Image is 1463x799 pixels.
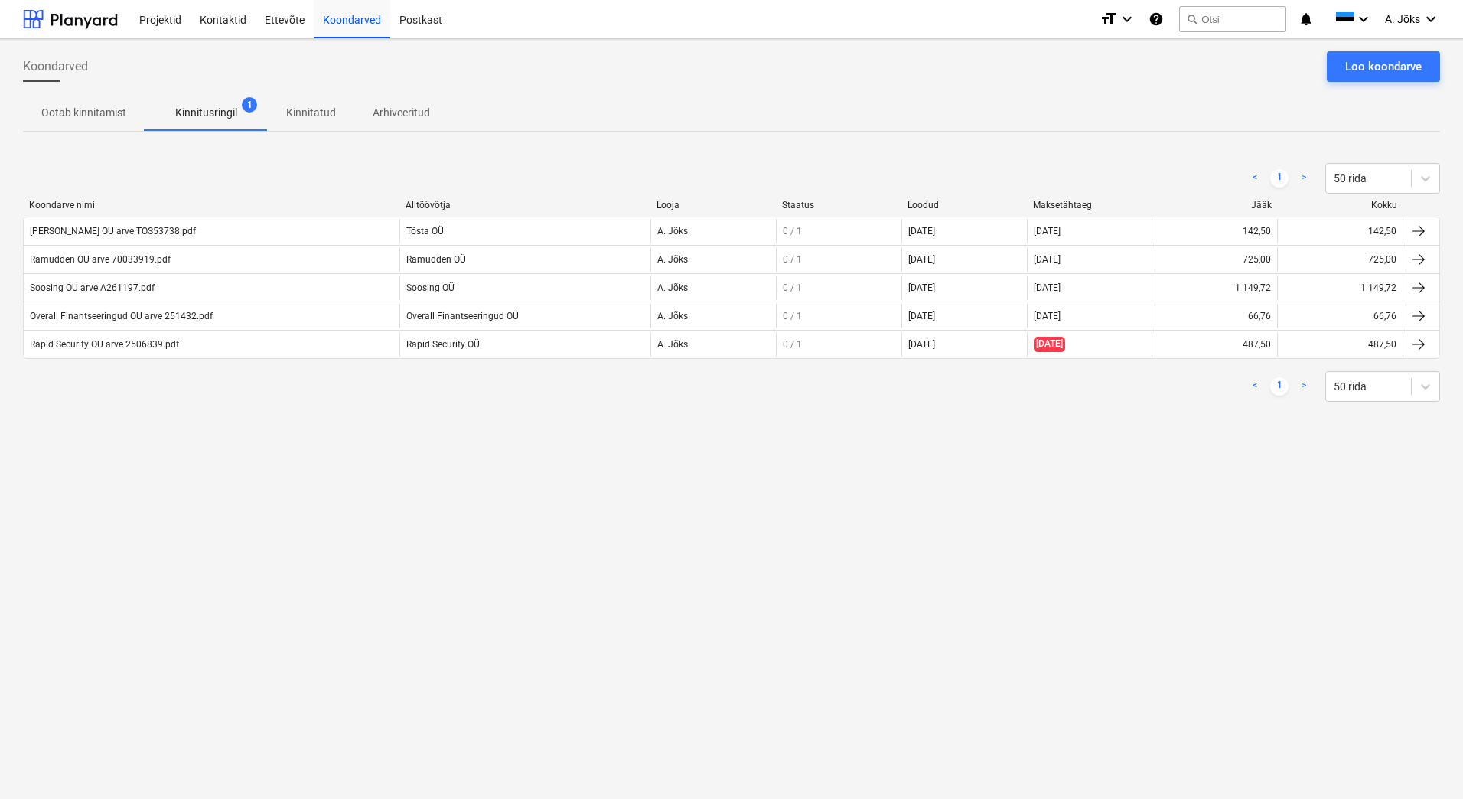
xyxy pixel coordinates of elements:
[30,254,171,265] div: Ramudden OU arve 70033919.pdf
[29,200,393,210] div: Koondarve nimi
[30,339,179,350] div: Rapid Security OU arve 2506839.pdf
[1158,200,1272,210] div: Jääk
[783,226,802,236] span: 0 / 1
[1027,219,1152,243] div: [DATE]
[1368,226,1396,236] div: 142,50
[1034,337,1065,351] span: [DATE]
[1186,13,1198,25] span: search
[650,332,776,357] div: A. Jõks
[175,105,237,121] p: Kinnitusringil
[399,276,650,300] div: Soosing OÜ
[650,219,776,243] div: A. Jõks
[30,282,155,293] div: Soosing OU arve A261197.pdf
[783,254,802,265] span: 0 / 1
[1295,377,1313,396] a: Next page
[908,226,935,236] div: [DATE]
[1118,10,1136,28] i: keyboard_arrow_down
[908,282,935,293] div: [DATE]
[373,105,430,121] p: Arhiveeritud
[1246,377,1264,396] a: Previous page
[399,247,650,272] div: Ramudden OÜ
[1027,276,1152,300] div: [DATE]
[242,97,257,113] span: 1
[1360,282,1396,293] div: 1 149,72
[1243,254,1271,265] div: 725,00
[1100,10,1118,28] i: format_size
[1149,10,1164,28] i: Abikeskus
[783,282,802,293] span: 0 / 1
[399,304,650,328] div: Overall Finantseeringud OÜ
[399,219,650,243] div: Tõsta OÜ
[1270,169,1289,188] a: Page 1 is your current page
[782,200,895,210] div: Staatus
[907,200,1021,210] div: Loodud
[1033,200,1146,210] div: Maksetähtaeg
[783,311,802,321] span: 0 / 1
[1422,10,1440,28] i: keyboard_arrow_down
[1368,339,1396,350] div: 487,50
[1295,169,1313,188] a: Next page
[1385,13,1420,25] span: A. Jõks
[1243,226,1271,236] div: 142,50
[30,311,213,321] div: Overall Finantseeringud OU arve 251432.pdf
[908,311,935,321] div: [DATE]
[1373,311,1396,321] div: 66,76
[23,57,88,76] span: Koondarved
[1354,10,1373,28] i: keyboard_arrow_down
[1327,51,1440,82] button: Loo koondarve
[1235,282,1271,293] div: 1 149,72
[650,247,776,272] div: A. Jõks
[650,276,776,300] div: A. Jõks
[1386,726,1463,799] iframe: Chat Widget
[1027,247,1152,272] div: [DATE]
[30,226,196,236] div: [PERSON_NAME] OU arve TOS53738.pdf
[650,304,776,328] div: A. Jõks
[1179,6,1286,32] button: Otsi
[406,200,644,210] div: Alltöövõtja
[1027,304,1152,328] div: [DATE]
[1298,10,1314,28] i: notifications
[908,254,935,265] div: [DATE]
[1270,377,1289,396] a: Page 1 is your current page
[1246,169,1264,188] a: Previous page
[286,105,336,121] p: Kinnitatud
[1368,254,1396,265] div: 725,00
[41,105,126,121] p: Ootab kinnitamist
[1345,57,1422,77] div: Loo koondarve
[1243,339,1271,350] div: 487,50
[657,200,770,210] div: Looja
[1284,200,1397,210] div: Kokku
[908,339,935,350] div: [DATE]
[1248,311,1271,321] div: 66,76
[783,339,802,350] span: 0 / 1
[399,332,650,357] div: Rapid Security OÜ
